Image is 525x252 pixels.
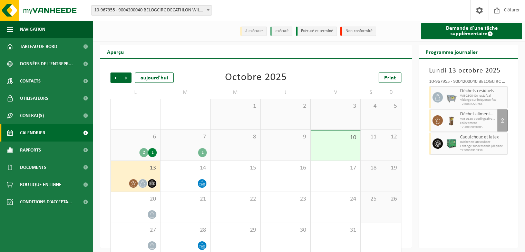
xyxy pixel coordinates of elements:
[114,226,157,234] span: 27
[240,27,267,36] li: à exécuter
[100,45,131,58] h2: Aperçu
[20,21,45,38] span: Navigation
[164,164,207,172] span: 14
[214,133,257,141] span: 8
[264,133,307,141] span: 9
[429,79,508,86] div: 10-967955 - 9004200040 BELOGCIRC DECATHLON WILLEBROEK - WILLEBROEK
[164,133,207,141] span: 7
[214,103,257,110] span: 1
[20,159,46,176] span: Documents
[164,226,207,234] span: 28
[314,103,357,110] span: 3
[460,98,506,102] span: Vidange sur fréquence fixe
[270,27,292,36] li: exécuté
[261,86,311,99] td: J
[421,23,522,39] a: Demande d'une tâche supplémentaire
[314,134,357,142] span: 10
[114,195,157,203] span: 20
[460,144,506,148] span: Echange sur demande (déplacement exclu)
[121,72,132,83] span: Suivant
[110,72,121,83] span: Précédent
[385,133,398,141] span: 12
[20,90,48,107] span: Utilisateurs
[460,94,506,98] span: WB-2500-GA restafval
[460,140,506,144] span: Rubber en latexrubber
[225,72,287,83] div: Octobre 2025
[161,86,211,99] td: M
[214,226,257,234] span: 29
[460,102,506,106] span: T250002220761
[384,75,396,81] span: Print
[164,195,207,203] span: 21
[385,195,398,203] span: 26
[264,164,307,172] span: 16
[264,195,307,203] span: 23
[361,86,381,99] td: S
[20,176,61,193] span: Boutique en ligne
[198,148,207,157] div: 1
[381,86,401,99] td: D
[419,45,485,58] h2: Programme journalier
[114,133,157,141] span: 6
[364,133,377,141] span: 11
[20,72,41,90] span: Contacts
[364,195,377,203] span: 25
[429,66,508,76] h3: Lundi 13 octobre 2025
[314,226,357,234] span: 31
[211,86,261,99] td: M
[114,164,157,172] span: 13
[20,55,73,72] span: Données de l'entrepr...
[340,27,376,36] li: Non-conformité
[3,237,115,252] iframe: chat widget
[264,103,307,110] span: 2
[311,86,361,99] td: V
[460,121,495,125] span: Enlèvement
[385,164,398,172] span: 19
[91,5,212,16] span: 10-967955 - 9004200040 BELOGCIRC DECATHLON WILLEBROEK - WILLEBROEK
[314,195,357,203] span: 24
[214,164,257,172] span: 15
[110,86,161,99] td: L
[296,27,337,36] li: Exécuté et terminé
[314,164,357,172] span: 17
[214,195,257,203] span: 22
[446,138,457,149] img: PB-HB-1400-HPE-GN-01
[446,115,457,126] img: WB-0140-HPE-BN-01
[20,142,41,159] span: Rapports
[460,148,506,153] span: T250002916938
[135,72,174,83] div: aujourd'hui
[20,124,45,142] span: Calendrier
[148,148,157,157] div: 1
[379,72,401,83] a: Print
[20,107,44,124] span: Contrat(s)
[364,103,377,110] span: 4
[20,38,57,55] span: Tableau de bord
[364,164,377,172] span: 18
[385,103,398,110] span: 5
[91,6,212,15] span: 10-967955 - 9004200040 BELOGCIRC DECATHLON WILLEBROEK - WILLEBROEK
[264,226,307,234] span: 30
[460,88,506,94] span: Déchets résiduels
[460,112,495,117] span: Déchet alimentaire, contenant des produits d'origine animale, non emballé, catégorie 3
[460,117,495,121] span: WB-0140-voedingsafval, bevat producten van dierlijke oor
[139,148,148,157] div: 2
[460,135,506,140] span: Caoutchouc et latex
[460,125,495,129] span: T250002891005
[20,193,72,211] span: Conditions d'accepta...
[446,92,457,103] img: WB-2500-GAL-GY-01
